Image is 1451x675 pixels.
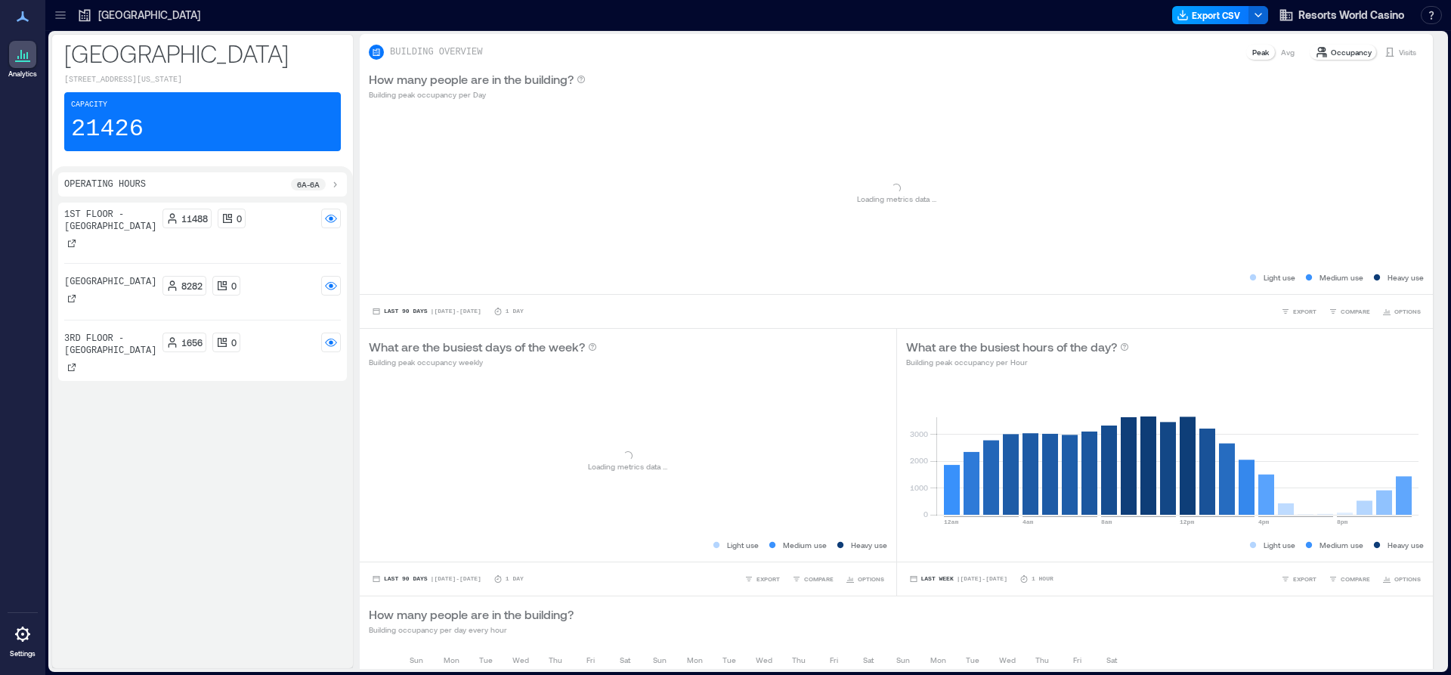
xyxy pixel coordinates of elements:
text: 12am [944,519,958,525]
p: Analytics [8,70,37,79]
text: 8pm [1337,519,1348,525]
p: Operating Hours [64,178,146,190]
tspan: 1000 [909,483,927,492]
span: COMPARE [804,574,834,584]
p: Medium use [1320,539,1363,551]
p: 1st Floor - [GEOGRAPHIC_DATA] [64,209,156,233]
button: EXPORT [741,571,783,587]
p: Visits [1399,46,1416,58]
button: Last Week |[DATE]-[DATE] [906,571,1010,587]
p: Tue [722,654,736,666]
a: Settings [5,616,41,663]
span: EXPORT [1293,574,1316,584]
tspan: 3000 [909,429,927,438]
p: How many people are in the building? [369,605,574,624]
button: OPTIONS [1379,571,1424,587]
p: BUILDING OVERVIEW [390,46,482,58]
span: EXPORT [1293,307,1316,316]
p: Sat [863,654,874,666]
button: Resorts World Casino [1274,3,1409,27]
p: Light use [727,539,759,551]
p: 1 Day [506,307,524,316]
span: OPTIONS [1394,307,1421,316]
p: 1 Hour [1032,574,1053,584]
p: Sun [410,654,423,666]
p: Tue [479,654,493,666]
p: Building peak occupancy weekly [369,356,597,368]
text: 8am [1101,519,1112,525]
p: 11488 [181,212,208,224]
p: Peak [1252,46,1269,58]
p: Thu [549,654,562,666]
p: Wed [999,654,1016,666]
p: 6a - 6a [297,178,320,190]
span: COMPARE [1341,307,1370,316]
button: Last 90 Days |[DATE]-[DATE] [369,571,484,587]
p: How many people are in the building? [369,70,574,88]
p: 21426 [71,114,144,144]
p: Sun [896,654,910,666]
p: Heavy use [1388,271,1424,283]
p: Sat [1106,654,1117,666]
button: COMPARE [1326,571,1373,587]
p: Heavy use [1388,539,1424,551]
p: Capacity [71,99,107,111]
p: What are the busiest days of the week? [369,338,585,356]
text: 4am [1023,519,1034,525]
text: 4pm [1258,519,1270,525]
p: Building peak occupancy per Day [369,88,586,101]
p: Loading metrics data ... [588,460,667,472]
p: 3rd Floor - [GEOGRAPHIC_DATA] [64,333,156,357]
p: Thu [792,654,806,666]
p: Medium use [1320,271,1363,283]
p: 8282 [181,280,203,292]
button: Last 90 Days |[DATE]-[DATE] [369,304,484,319]
p: 0 [237,212,242,224]
p: Sat [620,654,630,666]
span: COMPARE [1341,574,1370,584]
p: Tue [966,654,979,666]
p: Settings [10,649,36,658]
button: OPTIONS [843,571,887,587]
p: 0 [231,280,237,292]
p: Mon [930,654,946,666]
a: Analytics [4,36,42,83]
p: 0 [231,336,237,348]
p: Fri [830,654,838,666]
p: Occupancy [1331,46,1372,58]
button: EXPORT [1278,571,1320,587]
p: Building peak occupancy per Hour [906,356,1129,368]
button: COMPARE [789,571,837,587]
p: [STREET_ADDRESS][US_STATE] [64,74,341,86]
p: Building occupancy per day every hour [369,624,574,636]
p: Medium use [783,539,827,551]
tspan: 0 [923,509,927,519]
button: Export CSV [1172,6,1249,24]
p: Mon [444,654,459,666]
p: Thu [1035,654,1049,666]
span: OPTIONS [1394,574,1421,584]
p: Light use [1264,271,1295,283]
p: Fri [586,654,595,666]
p: Mon [687,654,703,666]
button: COMPARE [1326,304,1373,319]
p: Avg [1281,46,1295,58]
p: Sun [653,654,667,666]
span: Resorts World Casino [1298,8,1404,23]
p: [GEOGRAPHIC_DATA] [64,38,341,68]
p: Loading metrics data ... [857,193,936,205]
span: OPTIONS [858,574,884,584]
button: OPTIONS [1379,304,1424,319]
p: Heavy use [851,539,887,551]
p: [GEOGRAPHIC_DATA] [98,8,200,23]
button: EXPORT [1278,304,1320,319]
p: Wed [512,654,529,666]
p: 1 Day [506,574,524,584]
tspan: 2000 [909,456,927,465]
p: What are the busiest hours of the day? [906,338,1117,356]
span: EXPORT [756,574,780,584]
p: 1656 [181,336,203,348]
p: Fri [1073,654,1081,666]
p: [GEOGRAPHIC_DATA] [64,276,156,288]
text: 12pm [1180,519,1194,525]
